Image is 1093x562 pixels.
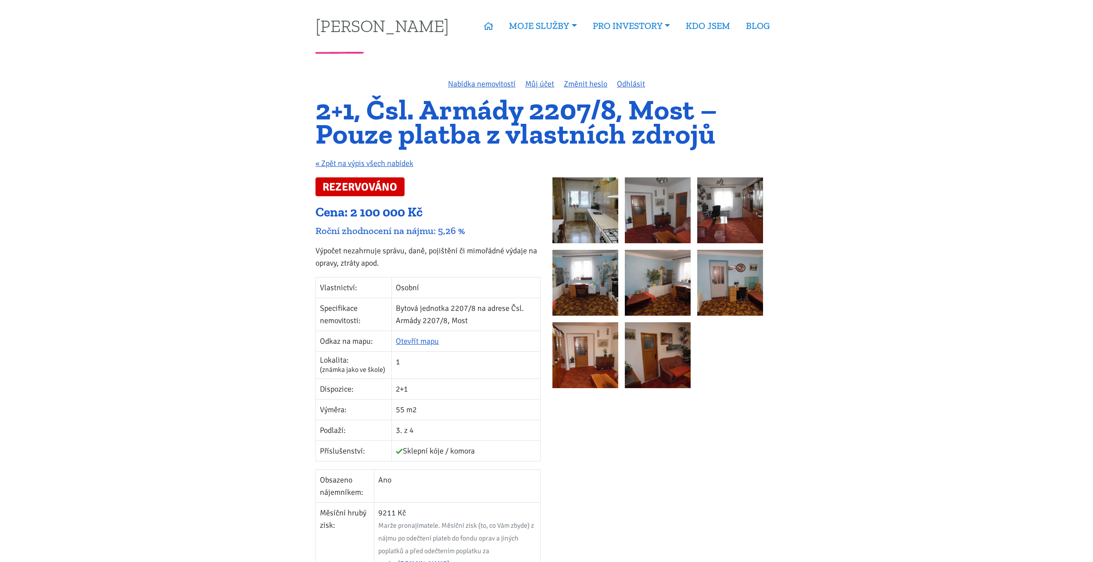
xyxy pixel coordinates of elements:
[448,79,516,89] a: Nabídka nemovitostí
[392,378,541,399] td: 2+1
[315,225,541,237] div: Roční zhodnocení na nájmu: 5,26 %
[315,17,449,34] a: [PERSON_NAME]
[392,440,541,461] td: Sklepní kóje / komora
[315,204,541,221] div: Cena: 2 100 000 Kč
[374,469,540,502] td: Ano
[501,16,584,36] a: MOJE SLUŽBY
[320,365,385,374] span: (známka jako ve škole)
[678,16,738,36] a: KDO JSEM
[316,399,392,420] td: Výměra:
[315,159,413,168] a: « Zpět na výpis všech nabídek
[316,277,392,298] td: Vlastnictví:
[316,469,374,502] td: Obsazeno nájemníkem:
[392,399,541,420] td: 55 m2
[315,98,778,146] h1: 2+1, Čsl. Armády 2207/8, Most – Pouze platba z vlastních zdrojů
[392,298,541,331] td: Bytová jednotka 2207/8 na adrese Čsl. Armády 2207/8, Most
[316,420,392,440] td: Podlaží:
[315,245,541,269] p: Výpočet nezahrnuje správu, daně, pojištění či mimořádné výdaje na opravy, ztráty apod.
[392,351,541,378] td: 1
[738,16,778,36] a: BLOG
[316,331,392,351] td: Odkaz na mapu:
[525,79,554,89] a: Můj účet
[392,420,541,440] td: 3. z 4
[585,16,678,36] a: PRO INVESTORY
[316,298,392,331] td: Specifikace nemovitosti:
[316,378,392,399] td: Dispozice:
[396,336,439,346] a: Otevřít mapu
[564,79,607,89] a: Změnit heslo
[617,79,645,89] a: Odhlásit
[316,351,392,378] td: Lokalita:
[315,177,405,196] span: REZERVOVÁNO
[392,277,541,298] td: Osobní
[316,440,392,461] td: Příslušenství:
